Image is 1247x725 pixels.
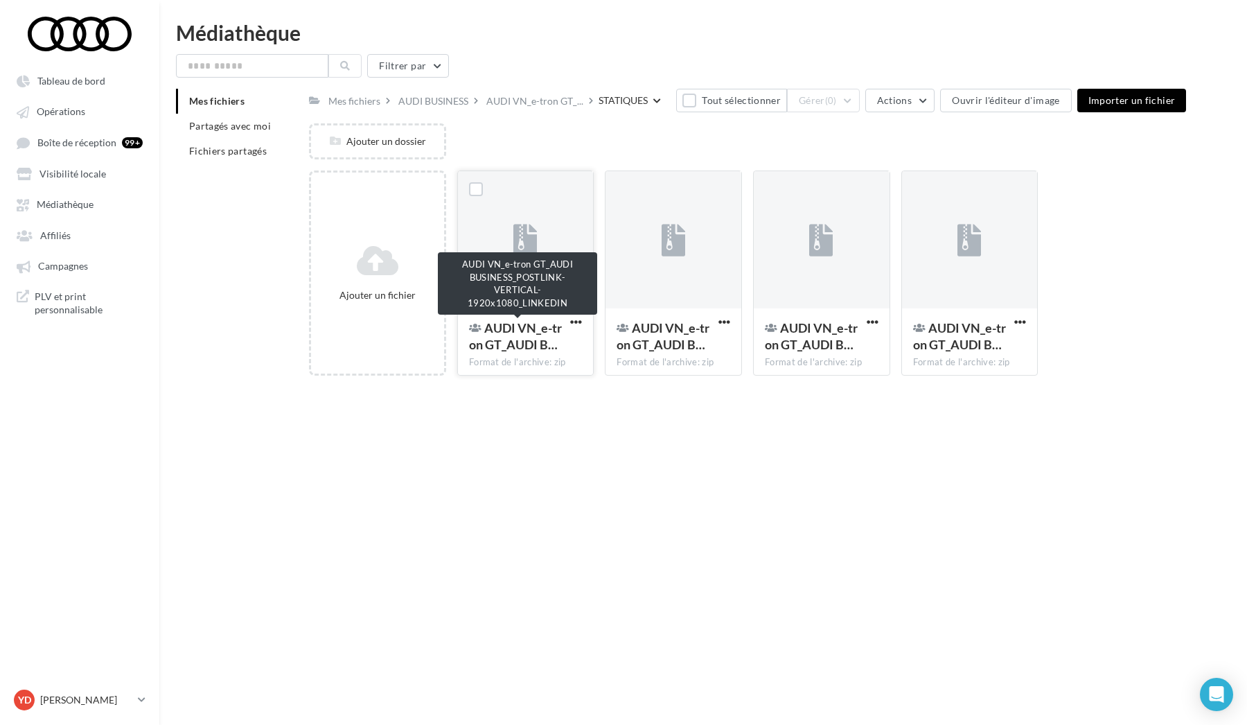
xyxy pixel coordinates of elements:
a: Visibilité locale [8,161,151,186]
span: Campagnes [38,261,88,272]
span: AUDI VN_e-tron GT_... [486,94,583,108]
button: Gérer(0) [787,89,860,112]
span: AUDI VN_e-tron GT_AUDI BUSINESS_POSTLINK-VERTICAL-1920x1080_LINKEDIN [469,320,562,352]
div: Médiathèque [176,22,1230,43]
span: Tableau de bord [37,75,105,87]
div: STATIQUES [599,94,648,107]
div: AUDI BUSINESS [398,94,468,108]
a: Tableau de bord [8,68,151,93]
span: Boîte de réception [37,137,116,148]
a: Opérations [8,98,151,123]
span: Affiliés [40,229,71,241]
button: Tout sélectionner [676,89,787,112]
span: Actions [877,94,912,106]
button: Actions [865,89,935,112]
span: Opérations [37,106,85,118]
div: 99+ [122,137,143,148]
div: Ajouter un fichier [317,288,439,302]
span: Médiathèque [37,199,94,211]
a: Campagnes [8,253,151,278]
button: Filtrer par [367,54,449,78]
div: Ajouter un dossier [311,134,444,148]
button: Importer un fichier [1077,89,1187,112]
div: AUDI VN_e-tron GT_AUDI BUSINESS_POSTLINK-VERTICAL-1920x1080_LINKEDIN [438,252,597,315]
span: AUDI VN_e-tron GT_AUDI BUSINESS_POSTLINK-CARRE-1080x1080_LINKEDIN [617,320,709,352]
p: [PERSON_NAME] [40,693,132,707]
span: AUDI VN_e-tron GT_AUDI BUSINESS_CARROUSEL-VERTICAL-1920x1080_LINKEDIN [765,320,858,352]
span: Mes fichiers [189,95,245,107]
a: Affiliés [8,222,151,247]
a: YD [PERSON_NAME] [11,687,148,713]
span: Visibilité locale [39,168,106,180]
div: Format de l'archive: zip [469,356,583,369]
span: YD [18,693,31,707]
a: Médiathèque [8,191,151,216]
a: Boîte de réception 99+ [8,130,151,155]
span: (0) [825,95,837,106]
span: Fichiers partagés [189,145,267,157]
a: PLV et print personnalisable [8,284,151,322]
div: Open Intercom Messenger [1200,678,1233,711]
div: Format de l'archive: zip [617,356,730,369]
span: AUDI VN_e-tron GT_AUDI BUSINESS_CARROUSEL-CARRE-1080x1080_LINKEDIN [913,320,1006,352]
div: Format de l'archive: zip [913,356,1027,369]
span: PLV et print personnalisable [35,290,143,317]
button: Ouvrir l'éditeur d'image [940,89,1071,112]
span: Partagés avec moi [189,120,271,132]
div: Mes fichiers [328,94,380,108]
div: Format de l'archive: zip [765,356,878,369]
span: Importer un fichier [1088,94,1176,106]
